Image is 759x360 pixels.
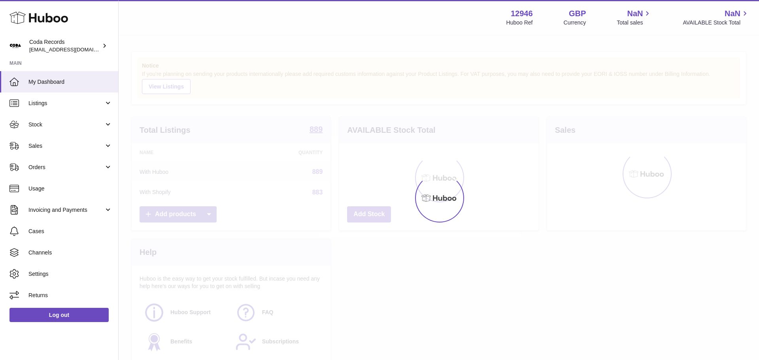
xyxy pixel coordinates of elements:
[28,228,112,235] span: Cases
[29,38,100,53] div: Coda Records
[28,270,112,278] span: Settings
[28,185,112,192] span: Usage
[28,100,104,107] span: Listings
[511,8,533,19] strong: 12946
[28,142,104,150] span: Sales
[617,8,652,26] a: NaN Total sales
[506,19,533,26] div: Huboo Ref
[28,164,104,171] span: Orders
[28,78,112,86] span: My Dashboard
[683,8,750,26] a: NaN AVAILABLE Stock Total
[29,46,116,53] span: [EMAIL_ADDRESS][DOMAIN_NAME]
[564,19,586,26] div: Currency
[683,19,750,26] span: AVAILABLE Stock Total
[725,8,740,19] span: NaN
[28,249,112,256] span: Channels
[28,292,112,299] span: Returns
[28,206,104,214] span: Invoicing and Payments
[9,40,21,52] img: internalAdmin-12946@internal.huboo.com
[569,8,586,19] strong: GBP
[627,8,643,19] span: NaN
[28,121,104,128] span: Stock
[617,19,652,26] span: Total sales
[9,308,109,322] a: Log out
